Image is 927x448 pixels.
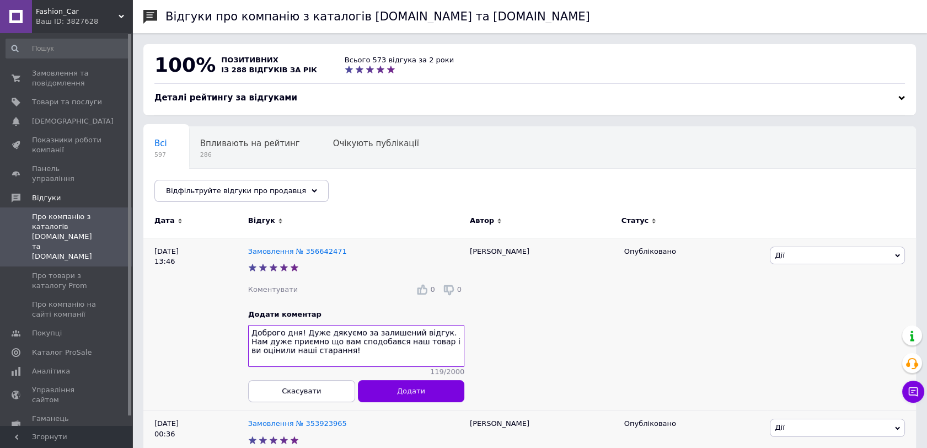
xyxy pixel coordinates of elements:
[775,251,784,259] span: Дії
[32,328,62,338] span: Покупці
[248,310,321,318] span: Додати коментар
[32,135,102,155] span: Показники роботи компанії
[154,93,297,103] span: Деталі рейтингу за відгуками
[345,55,454,65] div: Всього 573 відгука за 2 роки
[248,380,355,402] button: Скасувати
[154,92,905,104] div: Деталі рейтингу за відгуками
[333,138,419,148] span: Очікують публікації
[248,285,298,295] div: Коментувати
[166,186,306,195] span: Відфільтруйте відгуки про продавця
[154,151,167,159] span: 597
[624,247,762,257] div: Опубліковано
[154,180,266,190] span: Опубліковані без комен...
[154,54,216,76] span: 100%
[457,285,462,294] span: 0
[221,66,317,74] span: із 288 відгуків за рік
[430,285,435,294] span: 0
[32,414,102,434] span: Гаманець компанії
[221,56,278,64] span: позитивних
[32,385,102,405] span: Управління сайтом
[32,300,102,319] span: Про компанію на сайті компанії
[397,387,425,395] span: Додати
[36,17,132,26] div: Ваш ID: 3827628
[282,387,321,395] span: Скасувати
[470,216,494,226] span: Автор
[32,116,114,126] span: [DEMOGRAPHIC_DATA]
[154,138,167,148] span: Всі
[32,271,102,291] span: Про товари з каталогу Prom
[357,380,464,402] button: Додати
[32,348,92,358] span: Каталог ProSale
[248,247,347,255] a: Замовлення № 356642471
[143,238,248,410] div: [DATE] 13:46
[464,238,619,410] div: [PERSON_NAME]
[32,68,102,88] span: Замовлення та повідомлення
[36,7,119,17] span: Fashion_Car
[430,367,464,377] span: 119 / 2000
[200,138,300,148] span: Впливають на рейтинг
[248,419,347,428] a: Замовлення № 353923965
[621,216,649,226] span: Статус
[248,216,275,226] span: Відгук
[624,419,762,429] div: Опубліковано
[165,10,590,23] h1: Відгуки про компанію з каталогів [DOMAIN_NAME] та [DOMAIN_NAME]
[154,216,175,226] span: Дата
[6,39,130,58] input: Пошук
[32,366,70,376] span: Аналітика
[143,169,288,211] div: Опубліковані без коментаря
[32,212,102,262] span: Про компанію з каталогів [DOMAIN_NAME] та [DOMAIN_NAME]
[902,381,924,403] button: Чат з покупцем
[32,164,102,184] span: Панель управління
[775,423,784,431] span: Дії
[248,325,464,367] textarea: Доброго дня! Дуже дякуємо за залишений відгук. Нам дуже приємно що вам сподобався наш товар і ви ...
[32,97,102,107] span: Товари та послуги
[32,193,61,203] span: Відгуки
[248,285,298,294] span: Коментувати
[200,151,300,159] span: 286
